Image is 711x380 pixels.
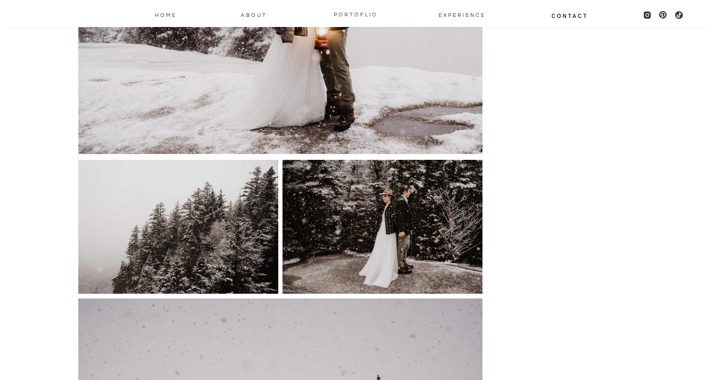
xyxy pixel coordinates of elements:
a: Contact [551,11,589,20]
a: EXPERIENCE [439,10,477,19]
img: Detail-landscape-photo-during-elopement- [78,159,278,294]
a: Home [154,10,177,19]
a: PORTOFLIO [330,10,382,18]
img: Bride-and-groom-portraits-hiking-elopement- [282,159,482,294]
a: About [240,10,268,19]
